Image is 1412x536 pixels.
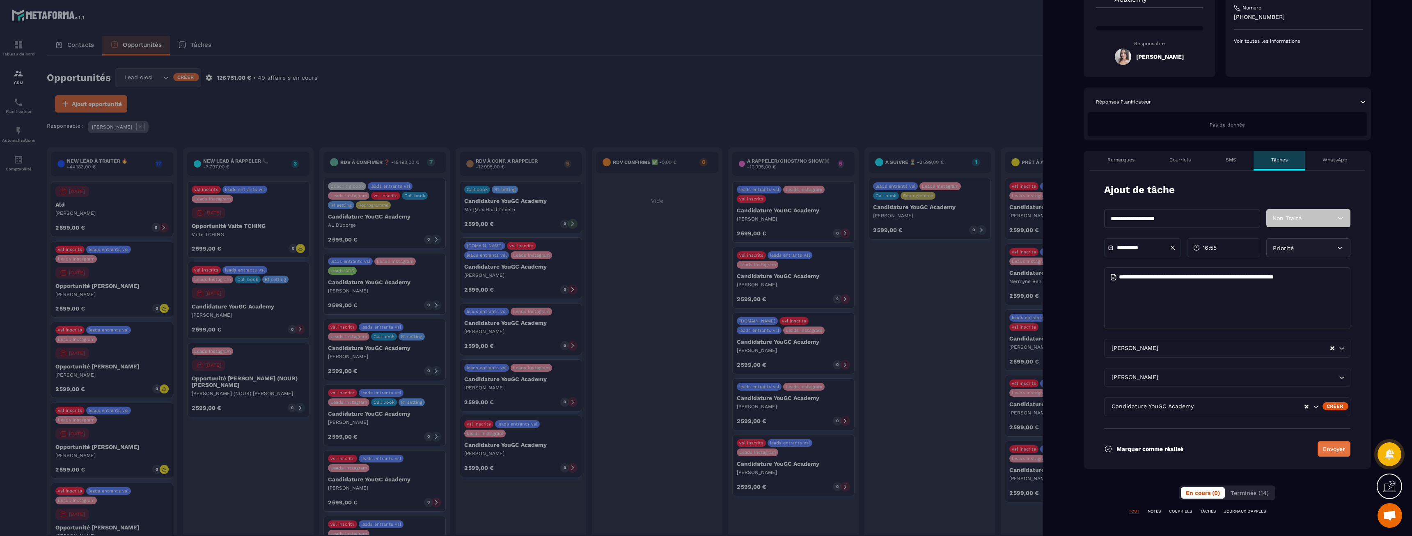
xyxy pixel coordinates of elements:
[1226,487,1274,499] button: Terminés (14)
[1181,487,1225,499] button: En cours (0)
[1104,368,1350,387] div: Search for option
[1160,344,1329,353] input: Search for option
[1136,53,1184,60] h5: [PERSON_NAME]
[1304,404,1309,410] button: Clear Selected
[1224,508,1266,514] p: JOURNAUX D'APPELS
[1107,156,1135,163] p: Remarques
[1109,373,1160,382] span: [PERSON_NAME]
[1104,183,1175,197] p: Ajout de tâche
[1203,244,1217,252] span: 16:55
[1231,490,1269,496] span: Terminés (14)
[1116,446,1183,452] p: Marquer comme réalisé
[1169,508,1192,514] p: COURRIELS
[1104,397,1350,416] div: Search for option
[1096,99,1151,105] p: Réponses Planificateur
[1226,156,1236,163] p: SMS
[1200,508,1216,514] p: TÂCHES
[1109,344,1160,353] span: [PERSON_NAME]
[1378,503,1402,528] a: Ouvrir le chat
[1271,156,1288,163] p: Tâches
[1318,441,1350,457] button: Envoyer
[1109,402,1195,411] span: Candidature YouGC Academy
[1272,215,1302,221] span: Non Traité
[1160,373,1337,382] input: Search for option
[1210,122,1245,128] span: Pas de donnée
[1148,508,1161,514] p: NOTES
[1104,339,1350,358] div: Search for option
[1323,402,1348,410] div: Créer
[1195,402,1304,411] input: Search for option
[1273,245,1294,251] span: Priorité
[1186,490,1220,496] span: En cours (0)
[1169,156,1191,163] p: Courriels
[1323,156,1348,163] p: WhatsApp
[1330,345,1334,352] button: Clear Selected
[1129,508,1139,514] p: TOUT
